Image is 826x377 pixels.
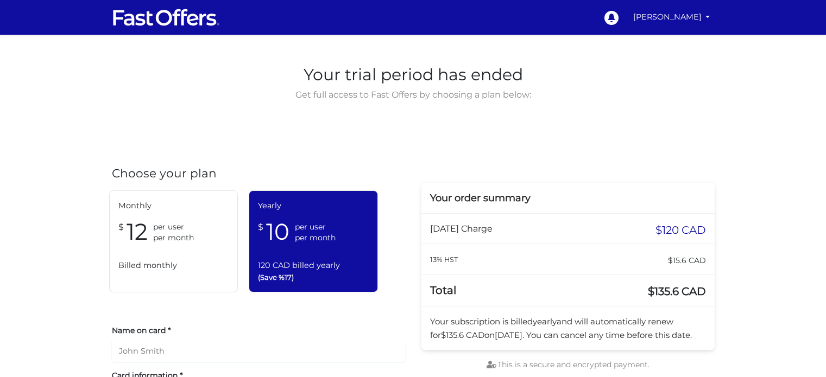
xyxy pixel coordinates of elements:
[629,7,715,28] a: [PERSON_NAME]
[295,221,336,232] span: per user
[430,316,692,340] span: Your subscription is billed and will automatically renew for on . You can cancel any time before ...
[533,316,557,327] span: yearly
[668,253,706,268] span: $15.6 CAD
[430,284,456,297] span: Total
[127,218,148,246] span: 12
[266,218,289,246] span: 10
[495,330,522,340] span: [DATE]
[153,221,194,232] span: per user
[153,232,194,243] span: per month
[112,325,405,336] label: Name on card *
[441,330,484,340] span: $135.6 CAD
[292,62,534,88] span: Your trial period has ended
[118,259,229,272] span: Billed monthly
[258,272,369,283] span: (Save %17)
[487,360,650,369] span: This is a secure and encrypted payment.
[112,167,405,181] h4: Choose your plan
[785,335,817,367] iframe: Customerly Messenger Launcher
[258,200,369,212] span: Yearly
[112,340,405,362] input: John Smith
[292,88,534,102] span: Get full access to Fast Offers by choosing a plan below:
[258,218,263,234] span: $
[430,223,493,234] span: [DATE] Charge
[118,218,124,234] span: $
[430,192,531,204] span: Your order summary
[118,200,229,212] span: Monthly
[430,255,458,264] small: 13% HST
[648,284,706,299] span: $135.6 CAD
[655,222,706,238] span: $120 CAD
[295,232,336,243] span: per month
[258,259,369,272] span: 120 CAD billed yearly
